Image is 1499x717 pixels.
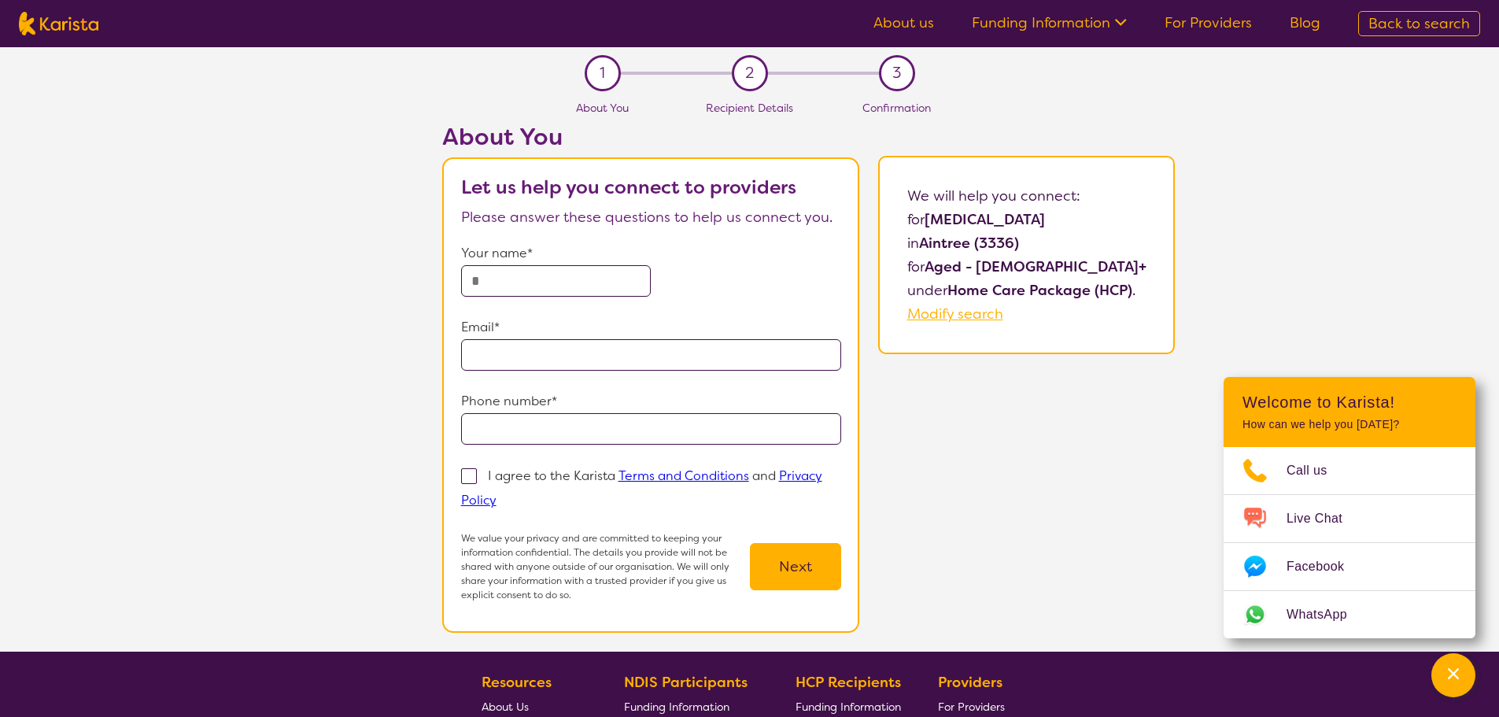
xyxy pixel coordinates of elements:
button: Channel Menu [1431,653,1475,697]
b: Providers [938,673,1002,692]
img: Karista logo [19,12,98,35]
b: Resources [482,673,552,692]
span: Call us [1287,459,1346,482]
p: Phone number* [461,390,842,413]
h2: About You [442,123,859,151]
a: Terms and Conditions [618,468,749,484]
span: WhatsApp [1287,603,1366,626]
a: Funding Information [972,13,1127,32]
a: About us [873,13,934,32]
span: 2 [745,61,754,85]
b: Home Care Package (HCP) [947,281,1132,300]
b: [MEDICAL_DATA] [925,210,1045,229]
span: About You [576,101,629,115]
b: HCP Recipients [796,673,901,692]
h2: Welcome to Karista! [1242,393,1457,412]
span: Live Chat [1287,507,1361,530]
b: Aged - [DEMOGRAPHIC_DATA]+ [925,257,1146,276]
a: Back to search [1358,11,1480,36]
p: How can we help you [DATE]? [1242,418,1457,431]
p: for [907,255,1146,279]
span: Funding Information [624,700,729,714]
span: 3 [892,61,901,85]
a: For Providers [1165,13,1252,32]
ul: Choose channel [1224,447,1475,638]
p: under . [907,279,1146,302]
p: Email* [461,316,842,339]
a: Modify search [907,305,1003,323]
p: I agree to the Karista and [461,468,822,508]
span: Back to search [1368,14,1470,33]
p: We value your privacy and are committed to keeping your information confidential. The details you... [461,531,751,602]
b: Let us help you connect to providers [461,175,796,200]
span: About Us [482,700,529,714]
a: Blog [1290,13,1320,32]
p: for [907,208,1146,231]
span: Recipient Details [706,101,793,115]
span: Confirmation [862,101,931,115]
a: Privacy Policy [461,468,822,508]
b: Aintree (3336) [919,234,1019,253]
div: Channel Menu [1224,377,1475,638]
p: in [907,231,1146,255]
p: Your name* [461,242,842,265]
p: We will help you connect: [907,184,1146,208]
span: 1 [600,61,605,85]
p: Please answer these questions to help us connect you. [461,205,842,229]
a: Web link opens in a new tab. [1224,591,1475,638]
b: NDIS Participants [624,673,748,692]
button: Next [750,543,841,590]
span: For Providers [938,700,1005,714]
span: Facebook [1287,555,1363,578]
span: Funding Information [796,700,901,714]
